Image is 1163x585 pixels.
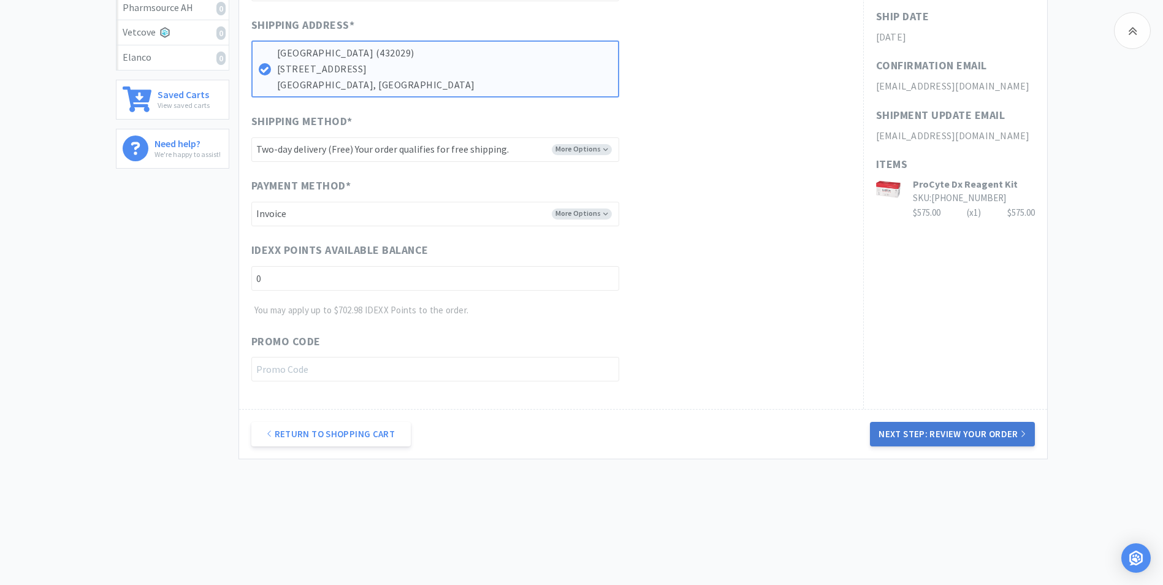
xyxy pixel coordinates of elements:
[876,8,929,26] h1: Ship Date
[251,177,351,195] span: Payment Method *
[116,80,229,120] a: Saved CartsView saved carts
[123,50,223,66] div: Elanco
[876,156,1035,174] h1: Items
[277,77,612,93] p: [GEOGRAPHIC_DATA], [GEOGRAPHIC_DATA]
[158,86,210,99] h6: Saved Carts
[251,242,429,259] span: IDEXX Points available balance
[277,61,612,77] p: [STREET_ADDRESS]
[216,26,226,40] i: 0
[876,57,987,75] h1: Confirmation Email
[876,29,1035,45] h2: [DATE]
[158,99,210,111] p: View saved carts
[251,422,411,446] a: Return to Shopping Cart
[913,205,1035,220] div: $575.00
[967,205,981,220] div: (x 1 )
[913,177,1035,191] h3: ProCyte Dx Reagent Kit
[251,357,619,381] input: Promo Code
[876,177,901,202] img: 7c67e4ec78e34578b52f5421858192f4_174946.png
[251,113,353,131] span: Shipping Method *
[876,107,1005,124] h1: Shipment Update Email
[1121,543,1151,573] div: Open Intercom Messenger
[1007,205,1035,220] div: $575.00
[913,192,1006,204] span: SKU: [PHONE_NUMBER]
[870,422,1034,446] button: Next Step: Review Your Order
[251,333,321,351] span: Promo Code
[876,78,1035,94] h2: [EMAIL_ADDRESS][DOMAIN_NAME]
[254,303,619,318] p: You may apply up to $702.98 IDEXX Points to the order.
[216,2,226,15] i: 0
[154,136,221,148] h6: Need help?
[216,52,226,65] i: 0
[123,25,223,40] div: Vetcove
[876,128,1035,144] h2: [EMAIL_ADDRESS][DOMAIN_NAME]
[251,17,355,34] span: Shipping Address *
[116,45,229,70] a: Elanco0
[154,148,221,160] p: We're happy to assist!
[251,266,619,291] input: IDEXX Points
[277,45,612,61] p: [GEOGRAPHIC_DATA] (432029)
[116,20,229,45] a: Vetcove0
